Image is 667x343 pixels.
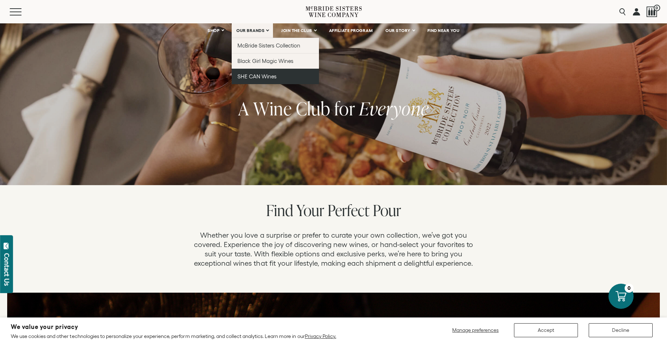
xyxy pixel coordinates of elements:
[385,28,411,33] span: OUR STORY
[452,327,499,333] span: Manage preferences
[427,28,460,33] span: FIND NEAR YOU
[654,5,660,11] span: 0
[334,96,355,121] span: for
[10,8,36,15] button: Mobile Menu Trigger
[232,53,319,69] a: Black Girl Magic Wines
[305,333,336,339] a: Privacy Policy.
[296,200,324,221] span: Your
[589,323,653,337] button: Decline
[236,28,264,33] span: OUR BRANDS
[324,23,377,38] a: AFFILIATE PROGRAM
[277,23,321,38] a: JOIN THE CLUB
[281,28,312,33] span: JOIN THE CLUB
[11,324,336,330] h2: We value your privacy
[448,323,503,337] button: Manage preferences
[266,200,293,221] span: Find
[208,28,220,33] span: SHOP
[296,96,330,121] span: Club
[232,23,273,38] a: OUR BRANDS
[237,73,277,79] span: SHE CAN Wines
[359,96,429,121] span: Everyone
[625,284,634,293] div: 0
[203,23,228,38] a: SHOP
[423,23,464,38] a: FIND NEAR YOU
[329,28,373,33] span: AFFILIATE PROGRAM
[381,23,419,38] a: OUR STORY
[238,96,249,121] span: A
[237,42,301,49] span: McBride Sisters Collection
[373,200,401,221] span: Pour
[190,230,477,268] p: Whether you love a surprise or prefer to curate your own collection, we’ve got you covered. Exper...
[11,333,336,339] p: We use cookies and other technologies to personalize your experience, perform marketing, and coll...
[328,200,370,221] span: Perfect
[3,253,10,286] div: Contact Us
[232,38,319,53] a: McBride Sisters Collection
[232,69,319,84] a: SHE CAN Wines
[253,96,292,121] span: Wine
[514,323,578,337] button: Accept
[237,58,293,64] span: Black Girl Magic Wines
